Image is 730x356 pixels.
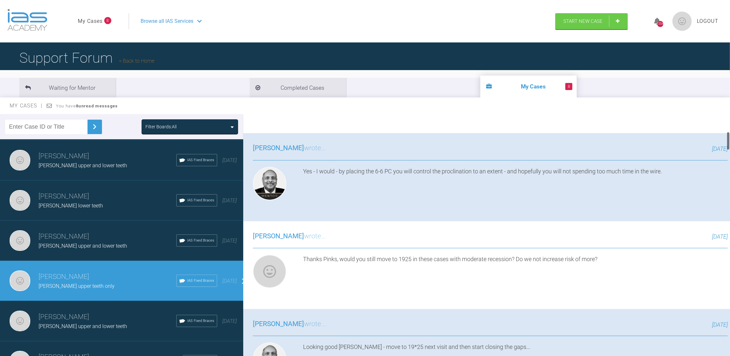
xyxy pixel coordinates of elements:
img: Utpalendu Bose [253,167,286,200]
li: Waiting for Mentor [19,78,116,97]
span: [DATE] [712,145,728,152]
span: Browse all IAS Services [141,17,193,25]
span: IAS Fixed Braces [187,197,214,203]
span: [DATE] [222,318,237,324]
span: [PERSON_NAME] upper and lower teeth [39,162,127,169]
img: chevronRight.28bd32b0.svg [89,122,100,132]
span: [DATE] [222,157,237,163]
span: [PERSON_NAME] [253,320,304,328]
span: IAS Fixed Braces [187,157,214,163]
img: Neil Fearns [10,150,30,170]
h1: Support Forum [19,47,154,69]
img: Neil Fearns [253,255,286,288]
h3: [PERSON_NAME] [39,151,176,162]
a: My Cases [78,17,103,25]
li: My Cases [480,76,577,97]
h3: [PERSON_NAME] [39,231,176,242]
input: Enter Case ID or Title [5,120,88,134]
h3: [PERSON_NAME] [39,312,176,323]
span: My Cases [10,103,43,109]
span: [DATE] [222,278,237,284]
span: [PERSON_NAME] upper teeth only [39,283,115,289]
h3: wrote... [253,319,326,330]
span: You have [56,104,118,108]
img: profile.png [672,12,692,31]
span: [DATE] [712,233,728,240]
span: [PERSON_NAME] [253,144,304,152]
span: IAS Fixed Braces [187,238,214,243]
a: Back to Home [119,58,154,64]
span: [PERSON_NAME] upper and lower teeth [39,323,127,329]
img: logo-light.3e3ef733.png [7,9,47,31]
img: Neil Fearns [10,230,30,251]
div: Filter Boards: All [145,123,177,130]
span: [DATE] [222,238,237,244]
strong: 8 unread messages [76,104,118,108]
span: IAS Fixed Braces [187,278,214,284]
span: [DATE] [222,197,237,204]
h3: wrote... [253,143,326,154]
div: Yes - I would - by placing the 6-6 PC you will control the proclination to an extent - and hopefu... [303,167,728,203]
h3: [PERSON_NAME] [39,191,176,202]
span: 8 [565,83,572,90]
div: 1354 [657,21,663,27]
img: Neil Fearns [10,270,30,291]
span: Start New Case [563,18,603,24]
span: [DATE] [712,321,728,328]
h3: [PERSON_NAME] [39,271,176,282]
a: Logout [697,17,718,25]
h3: wrote... [253,231,326,242]
img: Neil Fearns [10,190,30,211]
li: Completed Cases [250,78,346,97]
span: [PERSON_NAME] [253,232,304,240]
span: IAS Fixed Braces [187,318,214,324]
img: Neil Fearns [10,311,30,331]
span: [PERSON_NAME] upper and lower teeth [39,243,127,249]
div: Thanks Pinks, would you still move to 1925 in these cases with moderate recession? Do we not incr... [303,255,728,291]
a: Start New Case [555,13,628,29]
span: 8 [104,17,111,24]
span: [PERSON_NAME] lower teeth [39,203,103,209]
